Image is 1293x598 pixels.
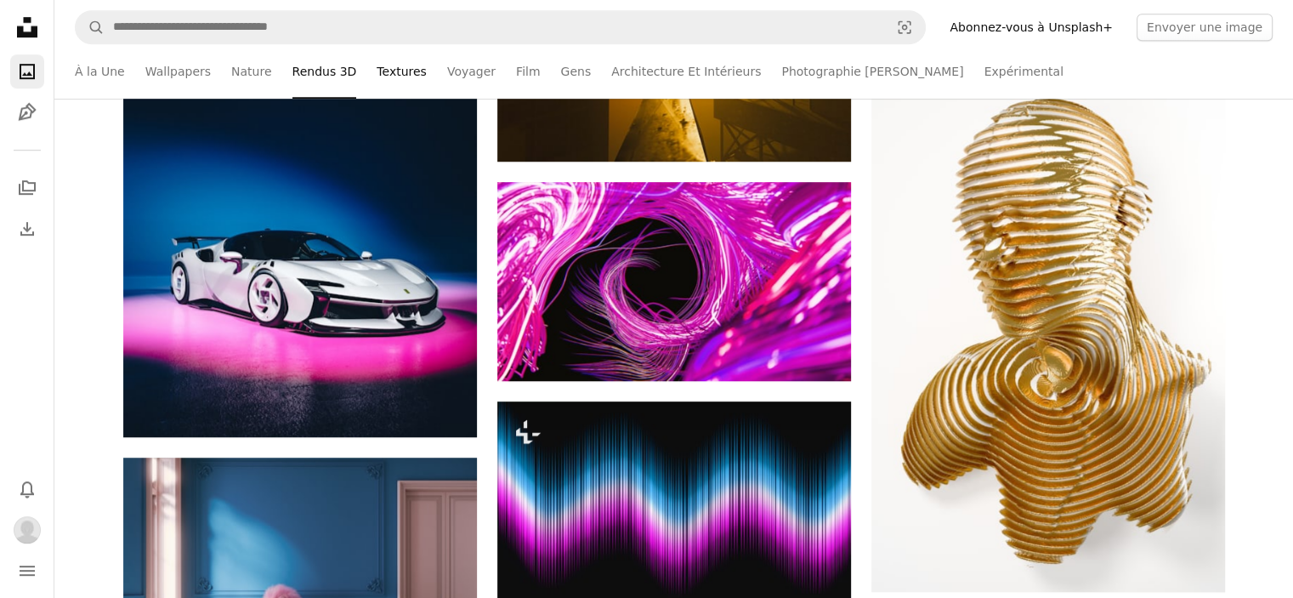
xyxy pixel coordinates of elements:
a: Textures [377,44,427,99]
a: Photos [10,54,44,88]
img: Des tourbillons abstraits de lumière magenta brillent de mille feux. [497,182,851,381]
button: Rechercher sur Unsplash [76,11,105,43]
a: Expérimental [984,44,1063,99]
a: Collections [10,171,44,205]
a: Abonnez-vous à Unsplash+ [939,14,1123,41]
form: Rechercher des visuels sur tout le site [75,10,926,44]
a: Accueil — Unsplash [10,10,44,48]
a: Lion rose reposant sur un canapé dans une pièce. [123,582,477,597]
a: Voyager [447,44,496,99]
img: Une sculpture en or d’une tête d’homme est montrée [871,61,1225,592]
img: Voiture de sport blanche avec éclairage rose et bleu [123,83,477,437]
button: Menu [10,554,44,588]
a: Historique de téléchargement [10,212,44,246]
button: Recherche de visuels [884,11,925,43]
a: Wallpapers [145,44,211,99]
button: Profil [10,513,44,547]
img: Avatar de l’utilisateur ouarab aboubaker [14,516,41,544]
a: Gens [560,44,591,99]
a: Illustrations [10,95,44,129]
a: Film [516,44,540,99]
button: Notifications [10,472,44,506]
a: Architecture Et Intérieurs [611,44,761,99]
a: Photographie [PERSON_NAME] [781,44,963,99]
a: Nature [231,44,271,99]
a: Voiture de sport blanche avec éclairage rose et bleu [123,252,477,267]
button: Envoyer une image [1137,14,1273,41]
a: Lignes ondulées abstraites bleues et roses sur fond noir [497,493,851,508]
a: À la Une [75,44,125,99]
a: Des tourbillons abstraits de lumière magenta brillent de mille feux. [497,273,851,288]
a: Une sculpture en or d’une tête d’homme est montrée [871,318,1225,333]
